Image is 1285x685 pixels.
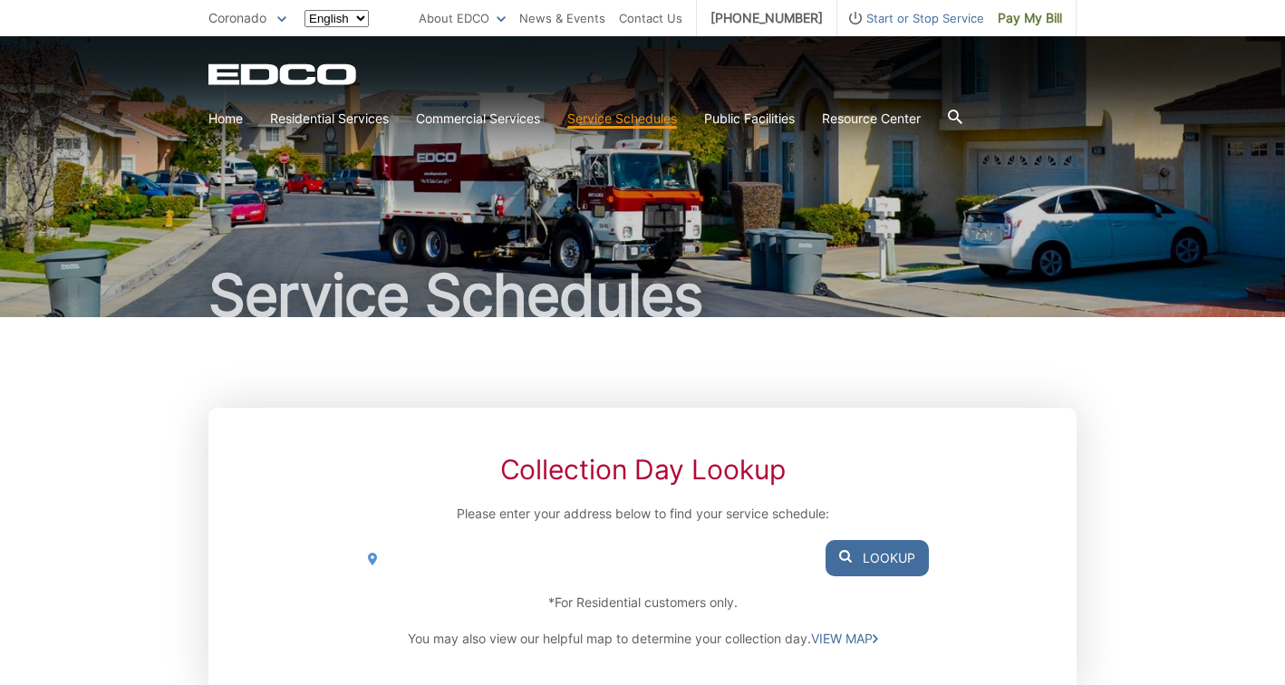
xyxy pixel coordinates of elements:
[208,10,266,25] span: Coronado
[356,629,929,649] p: You may also view our helpful map to determine your collection day.
[998,8,1062,28] span: Pay My Bill
[811,629,878,649] a: VIEW MAP
[619,8,682,28] a: Contact Us
[356,504,929,524] p: Please enter your address below to find your service schedule:
[356,453,929,486] h2: Collection Day Lookup
[826,540,929,576] button: Lookup
[704,109,795,129] a: Public Facilities
[208,63,359,85] a: EDCD logo. Return to the homepage.
[304,10,369,27] select: Select a language
[356,593,929,613] p: *For Residential customers only.
[416,109,540,129] a: Commercial Services
[270,109,389,129] a: Residential Services
[567,109,677,129] a: Service Schedules
[208,109,243,129] a: Home
[822,109,921,129] a: Resource Center
[208,266,1077,324] h1: Service Schedules
[419,8,506,28] a: About EDCO
[519,8,605,28] a: News & Events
